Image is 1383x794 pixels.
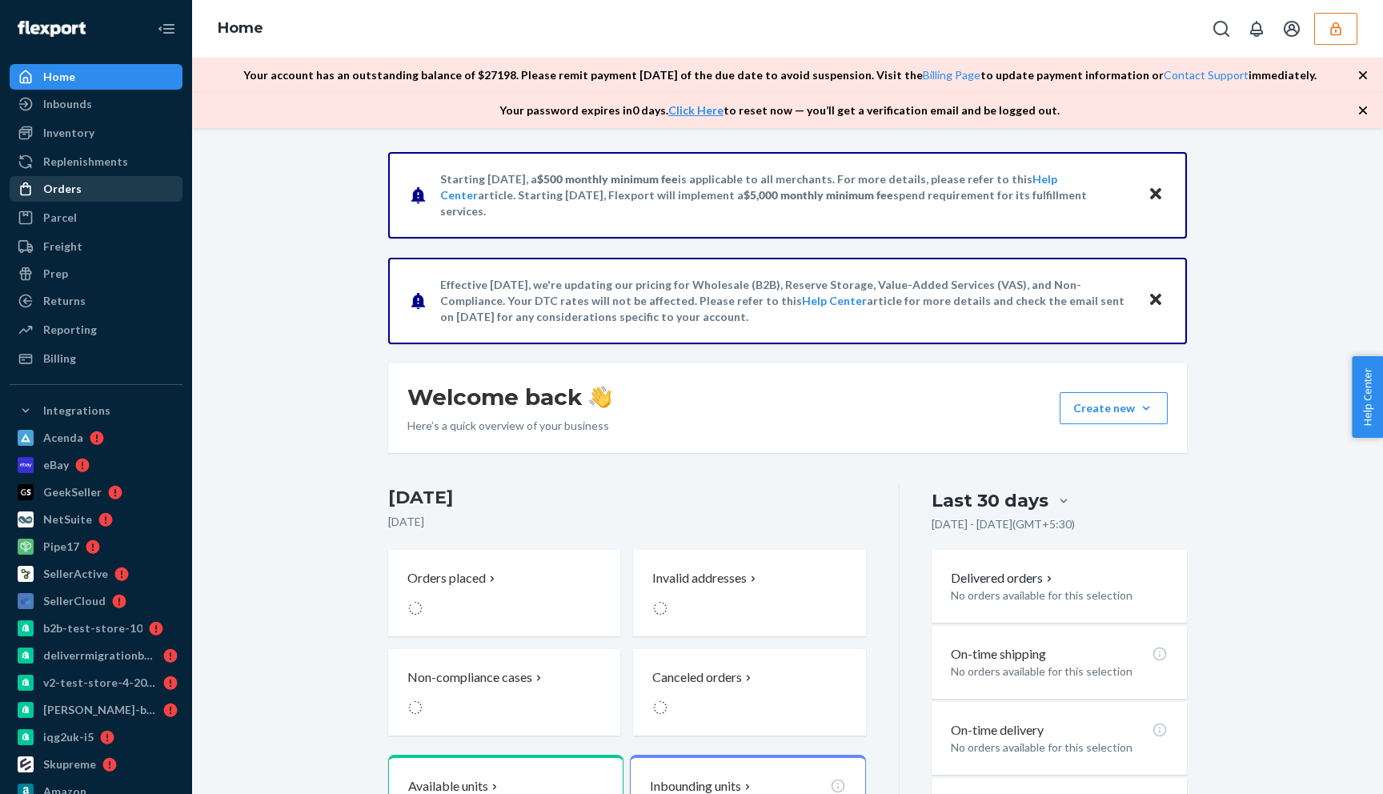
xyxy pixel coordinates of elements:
div: SellerActive [43,566,108,582]
a: [PERSON_NAME]-b2b-test-store-2 [10,697,182,723]
a: SellerCloud [10,588,182,614]
a: Click Here [668,103,724,117]
div: Inbounds [43,96,92,112]
a: Billing [10,346,182,371]
a: Returns [10,288,182,314]
button: Non-compliance cases [388,649,620,736]
div: Returns [43,293,86,309]
p: Your password expires in 0 days . to reset now — you’ll get a verification email and be logged out. [499,102,1060,118]
a: NetSuite [10,507,182,532]
a: SellerActive [10,561,182,587]
div: Pipe17 [43,539,79,555]
button: Close Navigation [150,13,182,45]
p: Effective [DATE], we're updating our pricing for Wholesale (B2B), Reserve Storage, Value-Added Se... [440,277,1132,325]
a: Help Center [802,294,867,307]
h1: Welcome back [407,383,611,411]
a: Home [218,19,263,37]
button: Close [1145,183,1166,207]
button: Integrations [10,398,182,423]
a: b2b-test-store-10 [10,616,182,641]
button: Create new [1060,392,1168,424]
button: Invalid addresses [633,550,865,636]
div: eBay [43,457,69,473]
a: eBay [10,452,182,478]
button: Canceled orders [633,649,865,736]
a: GeekSeller [10,479,182,505]
div: Acenda [43,430,83,446]
p: Invalid addresses [652,569,747,587]
div: Last 30 days [932,488,1048,513]
a: Replenishments [10,149,182,174]
ol: breadcrumbs [205,6,276,52]
div: Parcel [43,210,77,226]
button: Open notifications [1241,13,1273,45]
a: Pipe17 [10,534,182,559]
a: Inventory [10,120,182,146]
div: Freight [43,239,82,255]
div: [PERSON_NAME]-b2b-test-store-2 [43,702,157,718]
div: Prep [43,266,68,282]
p: [DATE] - [DATE] ( GMT+5:30 ) [932,516,1075,532]
div: Reporting [43,322,97,338]
button: Close [1145,289,1166,312]
div: b2b-test-store-10 [43,620,142,636]
button: Delivered orders [951,569,1056,587]
div: Orders [43,181,82,197]
div: Integrations [43,403,110,419]
a: Freight [10,234,182,259]
a: Billing Page [923,68,980,82]
a: Prep [10,261,182,287]
span: $5,000 monthly minimum fee [744,188,893,202]
a: Home [10,64,182,90]
a: Orders [10,176,182,202]
div: SellerCloud [43,593,106,609]
button: Orders placed [388,550,620,636]
p: On-time shipping [951,645,1046,664]
a: Reporting [10,317,182,343]
div: Billing [43,351,76,367]
a: iqg2uk-i5 [10,724,182,750]
div: Skupreme [43,756,96,772]
a: Skupreme [10,752,182,777]
p: No orders available for this selection [951,740,1168,756]
p: [DATE] [388,514,866,530]
p: Non-compliance cases [407,668,532,687]
button: Help Center [1352,356,1383,438]
p: Canceled orders [652,668,742,687]
div: Home [43,69,75,85]
button: Open Search Box [1205,13,1237,45]
div: deliverrmigrationbasictest [43,648,157,664]
p: No orders available for this selection [951,587,1168,604]
img: Flexport logo [18,21,86,37]
div: Replenishments [43,154,128,170]
a: Acenda [10,425,182,451]
div: iqg2uk-i5 [43,729,94,745]
div: NetSuite [43,511,92,527]
a: Contact Support [1164,68,1249,82]
p: Here’s a quick overview of your business [407,418,611,434]
button: Open account menu [1276,13,1308,45]
h3: [DATE] [388,485,866,511]
div: Inventory [43,125,94,141]
p: On-time delivery [951,721,1044,740]
img: hand-wave emoji [589,386,611,408]
a: Inbounds [10,91,182,117]
span: $500 monthly minimum fee [537,172,678,186]
a: v2-test-store-4-2025 [10,670,182,696]
div: GeekSeller [43,484,102,500]
a: Parcel [10,205,182,231]
p: Your account has an outstanding balance of $ 27198 . Please remit payment [DATE] of the due date ... [243,67,1317,83]
p: No orders available for this selection [951,664,1168,680]
a: deliverrmigrationbasictest [10,643,182,668]
p: Orders placed [407,569,486,587]
p: Starting [DATE], a is applicable to all merchants. For more details, please refer to this article... [440,171,1132,219]
div: v2-test-store-4-2025 [43,675,157,691]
